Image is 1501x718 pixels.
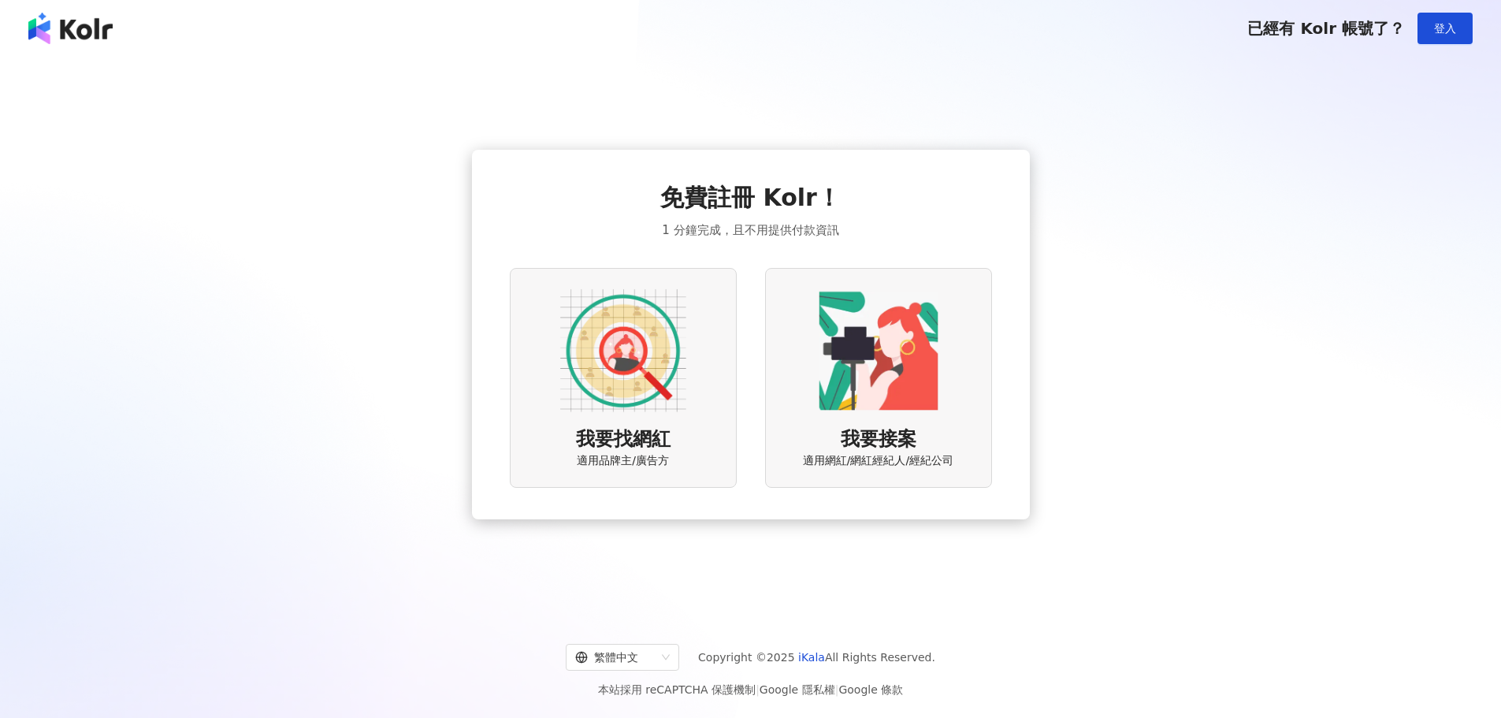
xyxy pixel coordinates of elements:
span: 登入 [1434,22,1456,35]
a: Google 條款 [838,683,903,696]
div: 繁體中文 [575,645,656,670]
span: 適用品牌主/廣告方 [577,453,669,469]
span: 適用網紅/網紅經紀人/經紀公司 [803,453,953,469]
a: Google 隱私權 [760,683,835,696]
span: 本站採用 reCAPTCHA 保護機制 [598,680,903,699]
span: 我要找網紅 [576,426,671,453]
span: 已經有 Kolr 帳號了？ [1247,19,1405,38]
a: iKala [798,651,825,664]
button: 登入 [1417,13,1473,44]
img: KOL identity option [816,288,942,414]
span: | [756,683,760,696]
span: | [835,683,839,696]
img: AD identity option [560,288,686,414]
span: 我要接案 [841,426,916,453]
span: 1 分鐘完成，且不用提供付款資訊 [662,221,838,240]
span: Copyright © 2025 All Rights Reserved. [698,648,935,667]
span: 免費註冊 Kolr！ [660,181,841,214]
img: logo [28,13,113,44]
